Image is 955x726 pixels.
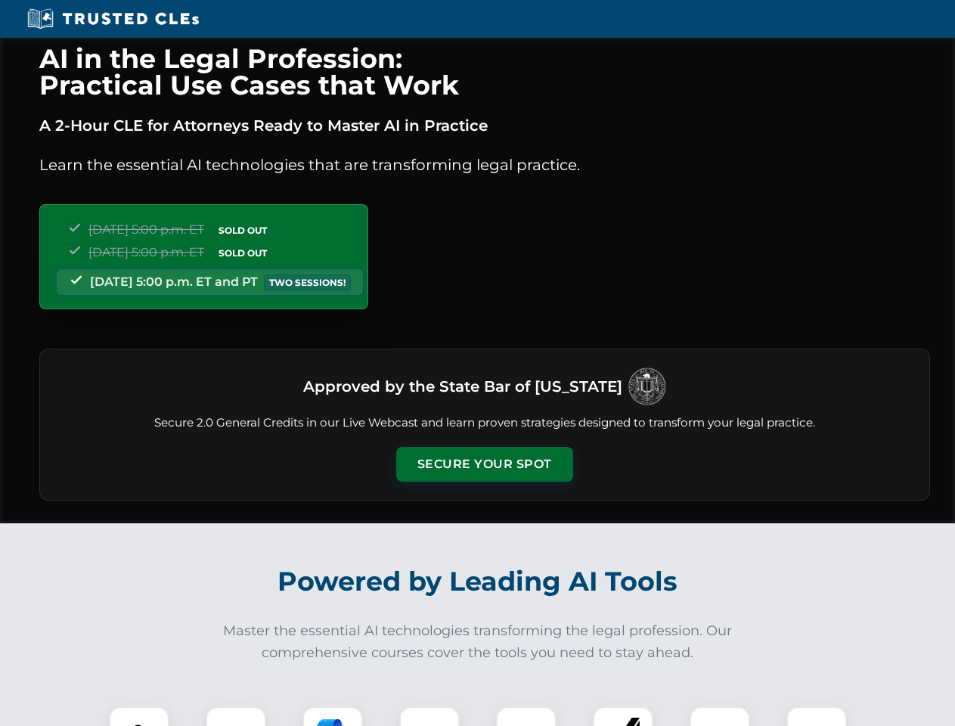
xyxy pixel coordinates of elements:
p: Master the essential AI technologies transforming the legal profession. Our comprehensive courses... [213,620,743,664]
span: [DATE] 5:00 p.m. ET [88,245,204,259]
p: A 2-Hour CLE for Attorneys Ready to Master AI in Practice [39,113,930,138]
h3: Approved by the State Bar of [US_STATE] [303,373,622,400]
img: Logo [628,368,666,405]
span: SOLD OUT [213,222,272,238]
h1: AI in the Legal Profession: Practical Use Cases that Work [39,45,930,98]
span: SOLD OUT [213,245,272,261]
h2: Powered by Leading AI Tools [59,555,897,608]
span: [DATE] 5:00 p.m. ET [88,222,204,237]
img: Trusted CLEs [23,8,203,30]
p: Secure 2.0 General Credits in our Live Webcast and learn proven strategies designed to transform ... [58,414,911,432]
p: Learn the essential AI technologies that are transforming legal practice. [39,153,930,177]
button: Secure Your Spot [396,447,573,482]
